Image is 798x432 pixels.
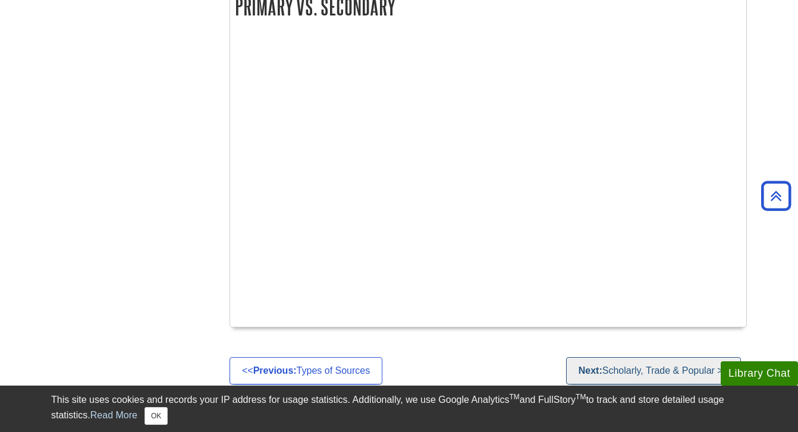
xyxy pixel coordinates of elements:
button: Library Chat [721,361,798,386]
sup: TM [576,393,586,401]
a: Next:Scholarly, Trade & Popular >> [566,357,741,384]
iframe: Primary vs Secondary Sources [236,37,740,321]
a: Back to Top [757,188,795,204]
a: Read More [90,410,137,420]
div: This site uses cookies and records your IP address for usage statistics. Additionally, we use Goo... [51,393,747,425]
sup: TM [509,393,519,401]
strong: Previous: [253,365,297,376]
button: Close [144,407,168,425]
strong: Next: [579,365,602,376]
a: <<Previous:Types of Sources [230,357,382,384]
